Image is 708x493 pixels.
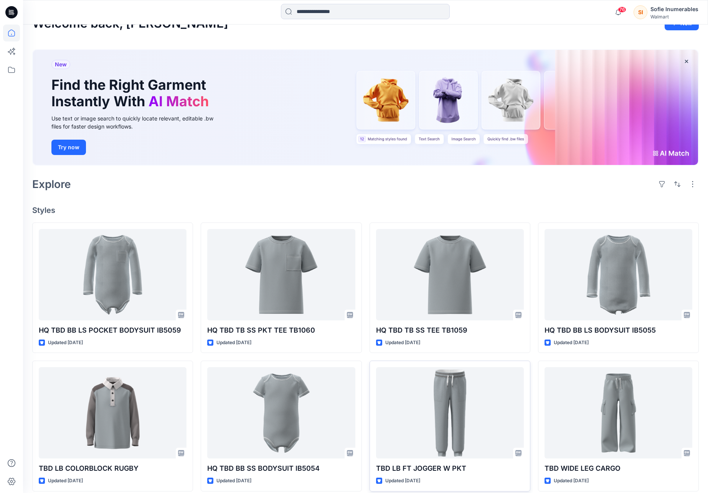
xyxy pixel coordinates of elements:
p: Updated [DATE] [48,339,83,347]
a: TBD LB COLORBLOCK RUGBY [39,367,186,458]
p: HQ TBD BB LS POCKET BODYSUIT IB5059 [39,325,186,336]
div: Sofie Inumerables [650,5,698,14]
p: HQ TBD TB SS TEE TB1059 [376,325,524,336]
p: Updated [DATE] [216,339,251,347]
span: AI Match [149,93,209,110]
p: HQ TBD BB LS BODYSUIT IB5055 [545,325,692,336]
h1: Find the Right Garment Instantly With [51,77,213,110]
a: HQ TBD BB LS BODYSUIT IB5055 [545,229,692,320]
div: Use text or image search to quickly locate relevant, editable .bw files for faster design workflows. [51,114,224,130]
p: TBD LB COLORBLOCK RUGBY [39,463,186,474]
button: Try now [51,140,86,155]
p: HQ TBD BB SS BODYSUIT IB5054 [207,463,355,474]
h2: Explore [32,178,71,190]
p: Updated [DATE] [554,339,589,347]
a: TBD LB FT JOGGER W PKT [376,367,524,458]
p: Updated [DATE] [48,477,83,485]
a: HQ TBD BB LS POCKET BODYSUIT IB5059 [39,229,186,320]
a: HQ TBD TB SS TEE TB1059 [376,229,524,320]
span: 76 [618,7,626,13]
a: TBD WIDE LEG CARGO [545,367,692,458]
p: Updated [DATE] [385,477,420,485]
a: HQ TBD BB SS BODYSUIT IB5054 [207,367,355,458]
p: TBD WIDE LEG CARGO [545,463,692,474]
span: New [55,60,67,69]
p: TBD LB FT JOGGER W PKT [376,463,524,474]
p: Updated [DATE] [385,339,420,347]
div: Walmart [650,14,698,20]
h4: Styles [32,206,699,215]
a: HQ TBD TB SS PKT TEE TB1060 [207,229,355,320]
p: Updated [DATE] [554,477,589,485]
p: Updated [DATE] [216,477,251,485]
div: SI [634,5,647,19]
p: HQ TBD TB SS PKT TEE TB1060 [207,325,355,336]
